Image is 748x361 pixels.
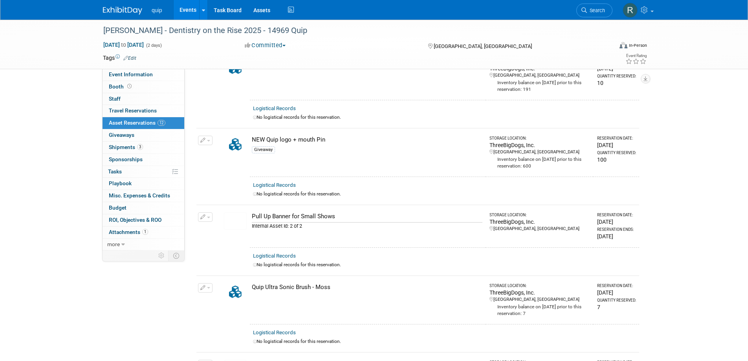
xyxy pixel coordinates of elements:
[489,79,590,93] div: Inventory balance on [DATE] prior to this reservation: 191
[137,144,143,150] span: 3
[597,303,636,311] div: 7
[252,146,275,153] div: Giveaway
[126,83,133,89] span: Booth not reserved yet
[489,226,590,232] div: [GEOGRAPHIC_DATA], [GEOGRAPHIC_DATA]
[252,283,482,291] div: Quip Ultra Sonic Brush - Moss
[597,156,636,164] div: 100
[489,141,590,149] div: ThreeBigDogs, Inc.
[489,218,590,226] div: ThreeBigDogs, Inc.
[253,330,296,335] a: Logistical Records
[169,250,185,261] td: Toggle Event Tabs
[253,262,636,268] div: No logistical records for this reservation.
[107,241,120,247] span: more
[155,250,169,261] td: Personalize Event Tab Strip
[142,229,148,235] span: 1
[103,54,136,62] td: Tags
[489,72,590,79] div: [GEOGRAPHIC_DATA], [GEOGRAPHIC_DATA]
[252,222,482,230] div: Internal Asset Id: 2 of 2
[489,136,590,141] div: Storage Location:
[158,120,165,126] span: 12
[253,191,636,197] div: No logistical records for this reservation.
[224,283,247,300] img: Collateral-Icon-2.png
[253,105,296,111] a: Logistical Records
[109,107,157,114] span: Travel Reservations
[597,298,636,303] div: Quantity Reserved:
[109,217,161,223] span: ROI, Objectives & ROO
[597,227,636,232] div: Reservation Ends:
[103,227,184,238] a: Attachments1
[587,7,605,13] span: Search
[253,338,636,345] div: No logistical records for this reservation.
[103,93,184,105] a: Staff
[145,43,162,48] span: (2 days)
[629,42,647,48] div: In-Person
[597,283,636,289] div: Reservation Date:
[566,41,647,53] div: Event Format
[597,218,636,226] div: [DATE]
[597,74,636,79] div: Quantity Reserved:
[103,154,184,166] a: Sponsorships
[103,41,144,48] span: [DATE] [DATE]
[253,253,296,259] a: Logistical Records
[109,71,153,77] span: Event Information
[101,24,601,38] div: [PERSON_NAME] - Dentistry on the Rise 2025 - 14969 Quip
[576,4,612,17] a: Search
[597,212,636,218] div: Reservation Date:
[103,105,184,117] a: Travel Reservations
[597,289,636,297] div: [DATE]
[120,42,127,48] span: to
[253,114,636,121] div: No logistical records for this reservation.
[434,43,532,49] span: [GEOGRAPHIC_DATA], [GEOGRAPHIC_DATA]
[242,41,289,50] button: Committed
[152,7,162,13] span: quip
[109,204,126,211] span: Budget
[224,136,247,153] img: Collateral-Icon-2.png
[103,81,184,93] a: Booth
[224,212,247,230] img: View Images
[103,166,184,178] a: Tasks
[108,168,122,175] span: Tasks
[109,192,170,199] span: Misc. Expenses & Credits
[109,144,143,150] span: Shipments
[597,141,636,149] div: [DATE]
[103,202,184,214] a: Budget
[109,132,134,138] span: Giveaways
[620,42,627,48] img: Format-Inperson.png
[109,96,121,102] span: Staff
[489,283,590,289] div: Storage Location:
[103,129,184,141] a: Giveaways
[625,54,647,58] div: Event Rating
[597,232,636,240] div: [DATE]
[489,303,590,317] div: Inventory balance on [DATE] prior to this reservation: 7
[103,69,184,81] a: Event Information
[103,239,184,250] a: more
[109,120,165,126] span: Asset Reservations
[252,136,482,144] div: NEW Quip logo + mouth Pin
[623,3,638,18] img: Ronald Delphin
[597,150,636,156] div: Quantity Reserved:
[103,117,184,129] a: Asset Reservations12
[123,55,136,61] a: Edit
[103,190,184,202] a: Misc. Expenses & Credits
[109,83,133,90] span: Booth
[109,229,148,235] span: Attachments
[489,212,590,218] div: Storage Location:
[109,156,143,162] span: Sponsorships
[103,214,184,226] a: ROI, Objectives & ROO
[109,180,132,186] span: Playbook
[103,142,184,153] a: Shipments3
[489,289,590,297] div: ThreeBigDogs, Inc.
[103,178,184,190] a: Playbook
[252,212,482,221] div: Pull Up Banner for Small Shows
[597,79,636,87] div: 10
[489,155,590,169] div: Inventory balance on [DATE] prior to this reservation: 600
[489,149,590,155] div: [GEOGRAPHIC_DATA], [GEOGRAPHIC_DATA]
[597,136,636,141] div: Reservation Date:
[253,182,296,188] a: Logistical Records
[103,7,142,15] img: ExhibitDay
[489,297,590,303] div: [GEOGRAPHIC_DATA], [GEOGRAPHIC_DATA]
